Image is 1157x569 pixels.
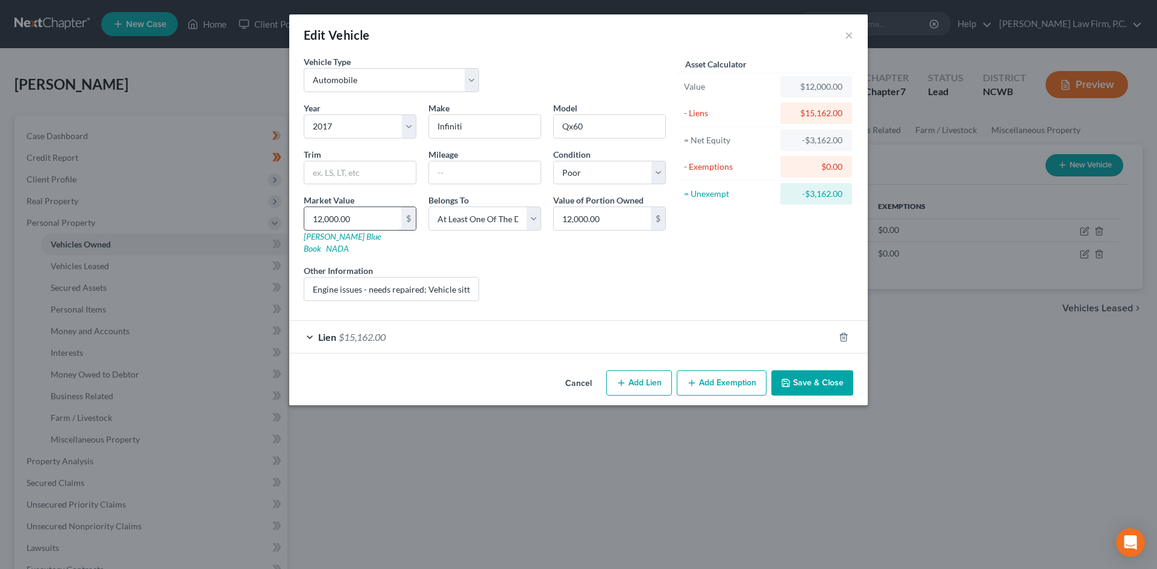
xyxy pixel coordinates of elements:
[1116,528,1145,557] div: Open Intercom Messenger
[304,207,401,230] input: 0.00
[845,28,853,42] button: ×
[304,55,351,68] label: Vehicle Type
[790,107,842,119] div: $15,162.00
[553,148,591,161] label: Condition
[428,195,469,205] span: Belongs To
[304,102,321,114] label: Year
[428,103,450,113] span: Make
[790,188,842,200] div: -$3,162.00
[304,194,354,207] label: Market Value
[429,115,541,138] input: ex. Nissan
[790,81,842,93] div: $12,000.00
[684,81,775,93] div: Value
[790,161,842,173] div: $0.00
[401,207,416,230] div: $
[684,188,775,200] div: = Unexempt
[429,161,541,184] input: --
[684,161,775,173] div: - Exemptions
[304,264,373,277] label: Other Information
[304,161,416,184] input: ex. LS, LT, etc
[304,26,370,43] div: Edit Vehicle
[554,115,665,138] input: ex. Altima
[556,372,601,396] button: Cancel
[651,207,665,230] div: $
[606,370,672,396] button: Add Lien
[304,148,321,161] label: Trim
[553,102,577,114] label: Model
[677,370,767,396] button: Add Exemption
[326,243,349,253] a: NADA
[553,194,644,207] label: Value of Portion Owned
[685,58,747,70] label: Asset Calculator
[318,331,336,343] span: Lien
[684,107,775,119] div: - Liens
[428,148,458,161] label: Mileage
[684,134,775,146] div: = Net Equity
[771,370,853,396] button: Save & Close
[304,278,478,300] input: (optional)
[790,134,842,146] div: -$3,162.00
[554,207,651,230] input: 0.00
[339,331,386,343] span: $15,162.00
[304,231,381,253] a: [PERSON_NAME] Blue Book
